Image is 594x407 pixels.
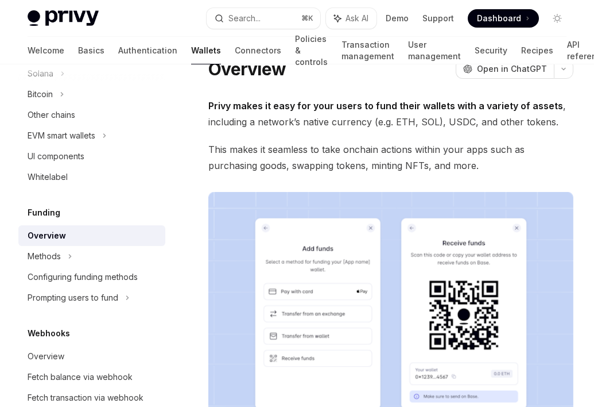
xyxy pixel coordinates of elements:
[18,267,165,287] a: Configuring funding methods
[477,63,547,75] span: Open in ChatGPT
[18,167,165,187] a: Whitelabel
[118,37,177,64] a: Authentication
[208,98,573,130] span: , including a network’s native currency (e.g. ETH, SOL), USDC, and other tokens.
[28,10,99,26] img: light logo
[18,346,165,367] a: Overview
[78,37,104,64] a: Basics
[386,13,409,24] a: Demo
[28,37,64,64] a: Welcome
[475,37,507,64] a: Security
[208,100,563,112] strong: Privy makes it easy for your users to fund their wallets with a variety of assets
[295,37,328,64] a: Policies & controls
[301,14,313,23] span: ⌘ K
[456,59,554,79] button: Open in ChatGPT
[28,170,68,184] div: Whitelabel
[228,11,261,25] div: Search...
[191,37,221,64] a: Wallets
[28,229,66,243] div: Overview
[235,37,281,64] a: Connectors
[28,350,64,363] div: Overview
[28,149,84,163] div: UI components
[208,59,286,79] h1: Overview
[28,249,61,263] div: Methods
[28,270,138,284] div: Configuring funding methods
[28,391,143,405] div: Fetch transaction via webhook
[28,206,60,220] h5: Funding
[477,13,521,24] span: Dashboard
[28,291,118,305] div: Prompting users to fund
[468,9,539,28] a: Dashboard
[408,37,461,64] a: User management
[28,370,133,384] div: Fetch balance via webhook
[345,13,368,24] span: Ask AI
[548,9,566,28] button: Toggle dark mode
[422,13,454,24] a: Support
[28,87,53,101] div: Bitcoin
[28,108,75,122] div: Other chains
[207,8,320,29] button: Search...⌘K
[28,129,95,143] div: EVM smart wallets
[18,225,165,246] a: Overview
[341,37,394,64] a: Transaction management
[326,8,376,29] button: Ask AI
[521,37,553,64] a: Recipes
[18,105,165,125] a: Other chains
[18,146,165,167] a: UI components
[28,327,70,340] h5: Webhooks
[18,367,165,387] a: Fetch balance via webhook
[208,141,573,174] span: This makes it seamless to take onchain actions within your apps such as purchasing goods, swappin...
